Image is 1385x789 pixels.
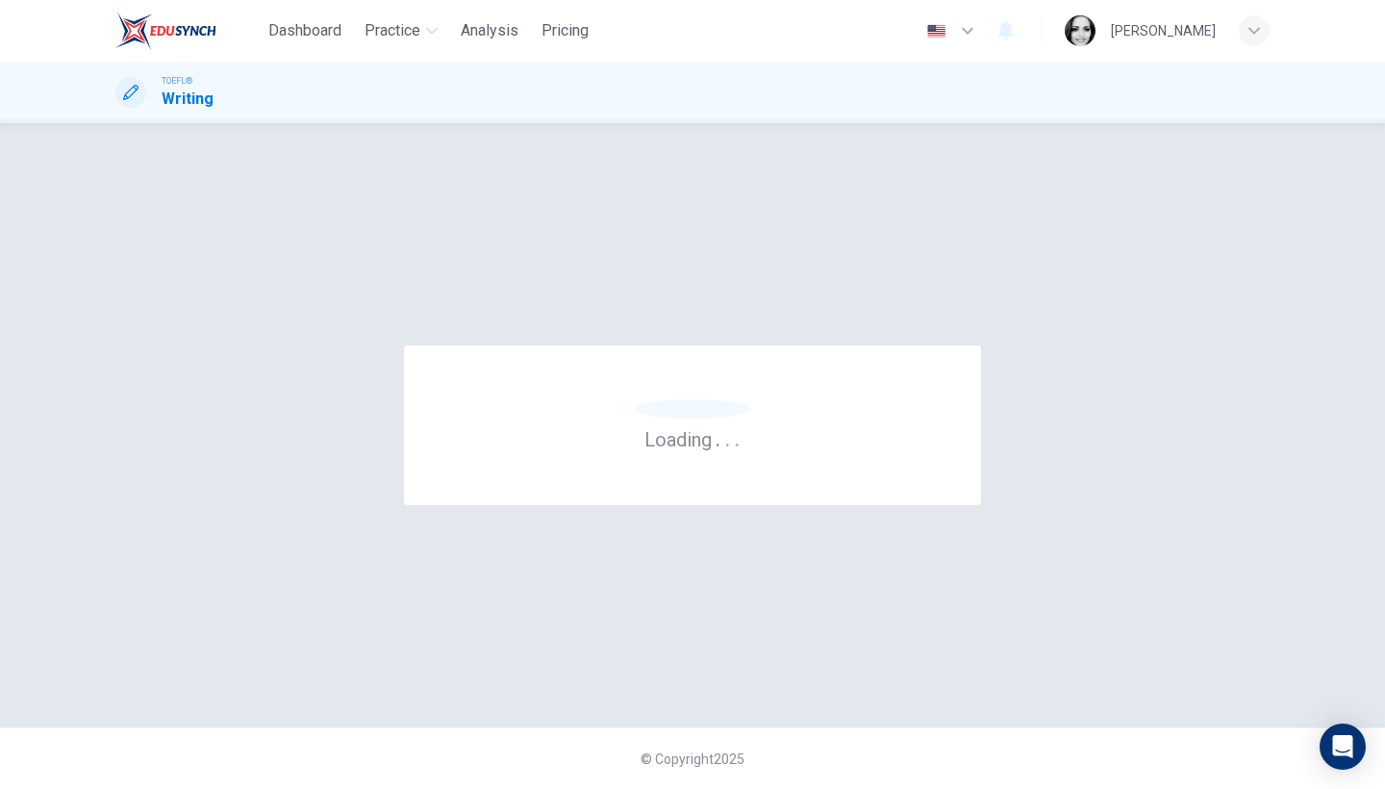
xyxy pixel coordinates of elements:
h6: . [734,421,741,453]
button: Pricing [534,13,596,48]
h6: . [724,421,731,453]
div: [PERSON_NAME] [1111,19,1216,42]
span: Pricing [541,19,589,42]
a: EduSynch logo [115,12,261,50]
button: Analysis [453,13,526,48]
div: Open Intercom Messenger [1320,724,1366,770]
span: © Copyright 2025 [641,751,744,767]
img: EduSynch logo [115,12,216,50]
span: Practice [365,19,420,42]
button: Practice [357,13,445,48]
h6: . [715,421,721,453]
img: en [924,24,948,38]
h1: Writing [162,88,214,111]
img: Profile picture [1065,15,1095,46]
span: TOEFL® [162,74,192,88]
span: Analysis [461,19,518,42]
h6: Loading [644,426,741,451]
button: Dashboard [261,13,349,48]
span: Dashboard [268,19,341,42]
